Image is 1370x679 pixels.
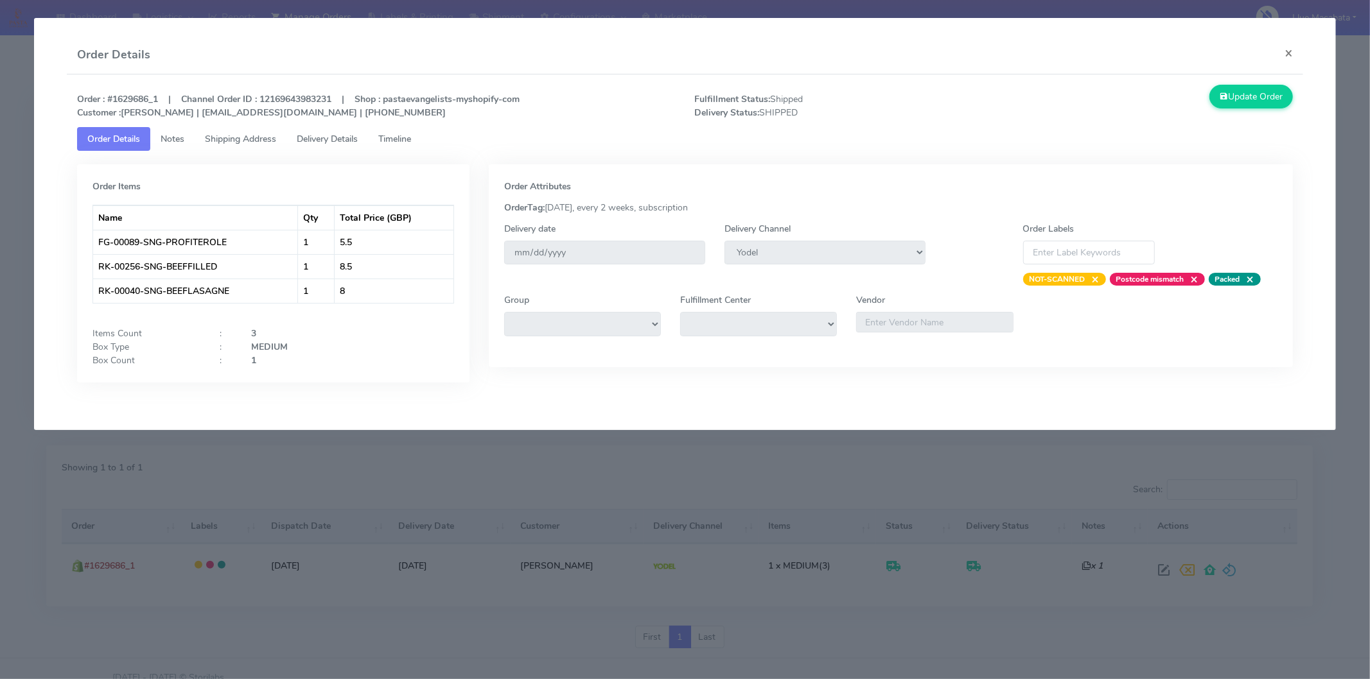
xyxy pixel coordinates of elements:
[87,133,140,145] span: Order Details
[1240,273,1254,286] span: ×
[93,279,298,303] td: RK-00040-SNG-BEEFLASAGNE
[504,202,545,214] strong: OrderTag:
[335,230,453,254] td: 5.5
[92,180,141,193] strong: Order Items
[378,133,411,145] span: Timeline
[1215,274,1240,284] strong: Packed
[1023,222,1075,236] label: Order Labels
[77,46,150,64] h4: Order Details
[504,180,571,193] strong: Order Attributes
[210,340,242,354] div: :
[298,230,335,254] td: 1
[856,312,1013,332] input: Enter Vendor Name
[77,107,121,119] strong: Customer :
[83,327,210,340] div: Items Count
[210,327,242,340] div: :
[298,279,335,303] td: 1
[93,230,298,254] td: FG-00089-SNG-PROFITEROLE
[1209,85,1293,108] button: Update Order
[83,354,210,367] div: Box Count
[725,222,791,236] label: Delivery Channel
[83,340,210,354] div: Box Type
[77,127,1293,151] ul: Tabs
[77,93,520,119] strong: Order : #1629686_1 | Channel Order ID : 12169643983231 | Shop : pastaevangelists-myshopify-com [P...
[298,205,335,230] th: Qty
[694,93,770,105] strong: Fulfillment Status:
[685,92,994,119] span: Shipped SHIPPED
[93,205,298,230] th: Name
[335,279,453,303] td: 8
[251,341,288,353] strong: MEDIUM
[1085,273,1100,286] span: ×
[1274,36,1303,70] button: Close
[161,133,184,145] span: Notes
[504,293,529,307] label: Group
[495,201,1287,214] div: [DATE], every 2 weeks, subscription
[680,293,751,307] label: Fulfillment Center
[335,205,453,230] th: Total Price (GBP)
[251,354,256,366] strong: 1
[251,327,256,339] strong: 3
[1184,273,1199,286] span: ×
[93,254,298,279] td: RK-00256-SNG-BEEFFILLED
[210,354,242,367] div: :
[297,133,358,145] span: Delivery Details
[856,293,885,307] label: Vendor
[1116,274,1184,284] strong: Postcode mismatch
[1023,241,1155,264] input: Enter Label Keywords
[298,254,335,279] td: 1
[1030,274,1085,284] strong: NOT-SCANNED
[335,254,453,279] td: 8.5
[504,222,556,236] label: Delivery date
[694,107,759,119] strong: Delivery Status:
[205,133,276,145] span: Shipping Address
